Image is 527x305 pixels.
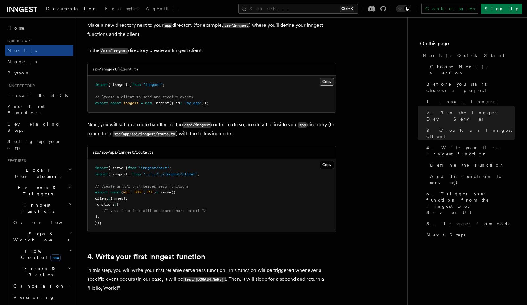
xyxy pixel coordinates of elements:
p: In this step, you will write your first reliable serverless function. This function will be trigg... [87,266,336,293]
span: Examples [105,6,138,11]
a: AgentKit [142,2,183,17]
a: Next.js [5,45,73,56]
span: Leveraging Steps [7,122,60,133]
span: { Inngest } [108,83,132,87]
span: import [95,83,108,87]
span: : [108,196,110,201]
code: app [164,23,172,28]
a: Next.js Quick Start [420,50,515,61]
span: from [128,166,136,170]
p: Next, you will set up a route handler for the route. To do so, create a file inside your director... [87,120,336,138]
span: 4. Write your first Inngest function [426,145,515,157]
span: Install the SDK [7,93,72,98]
span: Setting up your app [7,139,61,150]
a: Home [5,22,73,34]
span: Add the function to serve() [430,173,515,186]
span: export [95,190,108,194]
span: }); [95,221,102,225]
span: const [110,101,121,105]
code: /api/inngest [183,122,211,128]
span: /* your functions will be passed here later! */ [104,208,206,213]
kbd: Ctrl+K [340,6,354,12]
span: ] [95,214,97,219]
span: , [126,196,128,201]
span: serve [160,190,171,194]
a: Next Steps [424,229,515,241]
span: Inngest tour [5,83,35,88]
span: Local Development [5,167,68,179]
span: Your first Functions [7,104,45,115]
span: { serve } [108,166,128,170]
span: 5. Trigger your function from the Inngest Dev Server UI [426,191,515,216]
span: = [156,190,158,194]
span: Before you start: choose a project [426,81,515,93]
span: from [132,83,141,87]
code: src/app/api/inngest/route.ts [113,131,176,137]
span: "my-app" [184,101,202,105]
span: inngest [110,196,126,201]
span: ; [163,83,165,87]
span: 6. Trigger from code [426,221,511,227]
button: Search...Ctrl+K [238,4,358,14]
span: Features [5,158,26,163]
a: 6. Trigger from code [424,218,515,229]
span: : [180,101,182,105]
span: Documentation [46,6,97,11]
span: 1. Install Inngest [426,98,497,105]
span: new [50,254,61,261]
span: ({ [171,190,176,194]
a: 3. Create an Inngest client [424,125,515,142]
span: inngest [123,101,139,105]
p: Make a new directory next to your directory (for example, ) where you'll define your Inngest func... [87,21,336,39]
a: Leveraging Steps [5,118,73,136]
span: = [141,101,143,105]
a: 4. Write your first Inngest function [424,142,515,160]
button: Errors & Retries [11,263,73,280]
a: 2. Run the Inngest Dev Server [424,107,515,125]
span: }); [202,101,208,105]
a: Install the SDK [5,90,73,101]
span: // Create an API that serves zero functions [95,184,189,188]
span: { inngest } [108,172,132,176]
code: /src/inngest [100,48,128,54]
span: Cancellation [11,283,65,289]
span: import [95,172,108,176]
button: Local Development [5,164,73,182]
button: Steps & Workflows [11,228,73,245]
a: Before you start: choose a project [424,79,515,96]
a: Setting up your app [5,136,73,153]
a: 4. Write your first Inngest function [87,252,205,261]
code: src/inngest/client.ts [93,67,138,71]
button: Copy [320,161,334,169]
code: app [298,122,307,128]
a: Node.js [5,56,73,67]
a: Contact sales [421,4,478,14]
a: Choose Next.js version [428,61,515,79]
span: Inngest [154,101,169,105]
span: Next Steps [426,232,465,238]
span: } [154,190,156,194]
span: Events & Triggers [5,184,68,197]
span: functions [95,202,115,207]
span: "inngest" [143,83,163,87]
span: Define the function [430,162,505,168]
span: , [97,214,99,219]
span: , [143,190,145,194]
span: import [95,166,108,170]
span: Node.js [7,59,37,64]
span: Versioning [13,295,55,300]
span: 2. Run the Inngest Dev Server [426,110,515,122]
p: In the directory create an Inngest client: [87,46,336,55]
span: Next.js Quick Start [423,52,504,59]
a: Define the function [428,160,515,171]
span: PUT [147,190,154,194]
span: Next.js [7,48,37,53]
span: Quick start [5,39,32,44]
span: from [132,172,141,176]
span: Home [7,25,25,31]
a: Python [5,67,73,79]
span: Choose Next.js version [430,64,515,76]
span: new [145,101,152,105]
span: POST [134,190,143,194]
a: 1. Install Inngest [424,96,515,107]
